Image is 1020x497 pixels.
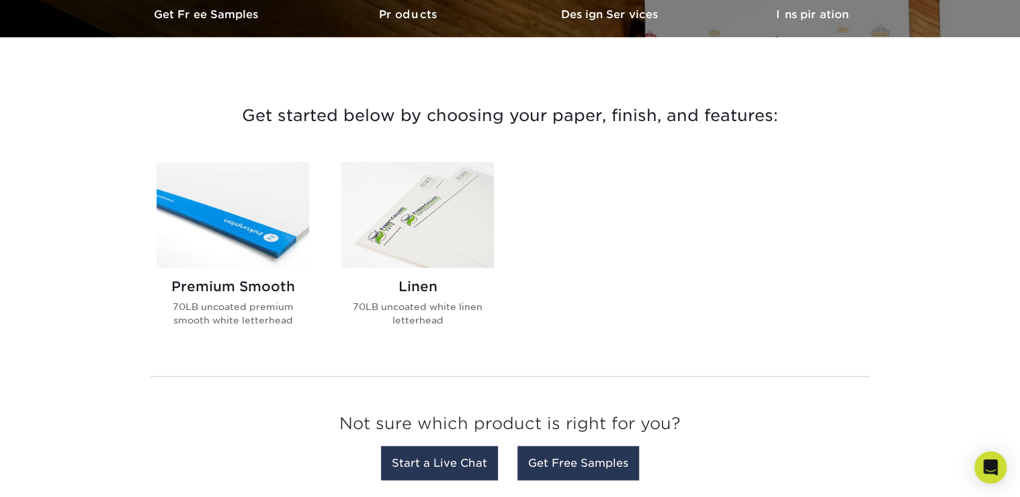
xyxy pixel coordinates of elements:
h3: Design Services [510,8,712,21]
a: Get Free Samples [517,446,639,480]
img: Premium Smooth Letterhead [157,162,309,268]
h3: Inspiration [712,8,913,21]
a: Premium Smooth Letterhead Premium Smooth 70LB uncoated premium smooth white letterhead [157,162,309,349]
a: Linen Letterhead Linen 70LB uncoated white linen letterhead [341,162,494,349]
h3: Not sure which product is right for you? [151,404,869,450]
h3: Products [308,8,510,21]
h3: Get Free Samples [107,8,308,21]
h3: Get started below by choosing your paper, finish, and features: [117,85,903,146]
h2: Linen [341,278,494,295]
div: Open Intercom Messenger [974,451,1007,484]
h2: Premium Smooth [157,278,309,295]
a: Start a Live Chat [381,446,498,480]
img: Linen Letterhead [341,162,494,268]
p: 70LB uncoated white linen letterhead [341,300,494,328]
p: 70LB uncoated premium smooth white letterhead [157,300,309,328]
iframe: Google Customer Reviews [3,456,114,492]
